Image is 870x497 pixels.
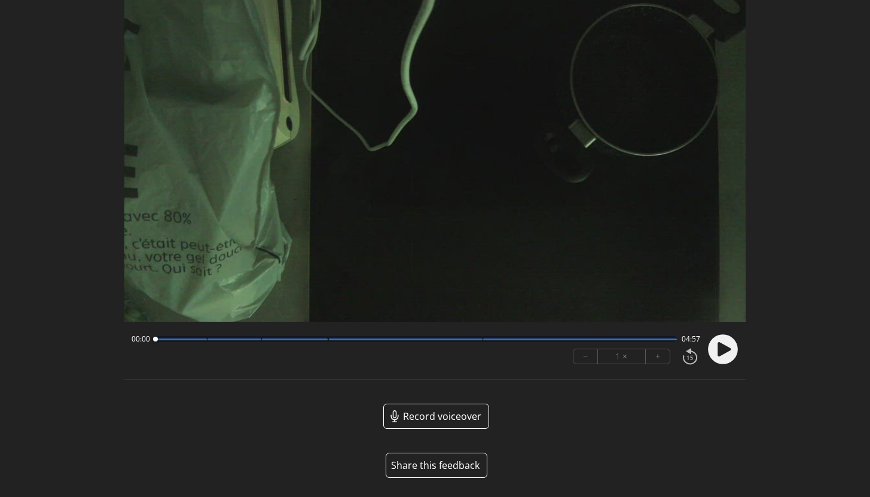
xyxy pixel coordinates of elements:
span: 00:00 [132,334,150,344]
button: + [646,349,670,364]
button: Share this feedback [386,453,487,478]
a: Record voiceover [383,404,489,429]
div: 1 × [598,349,646,364]
span: 04:57 [682,334,700,344]
span: Record voiceover [403,409,481,423]
button: − [573,349,598,364]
